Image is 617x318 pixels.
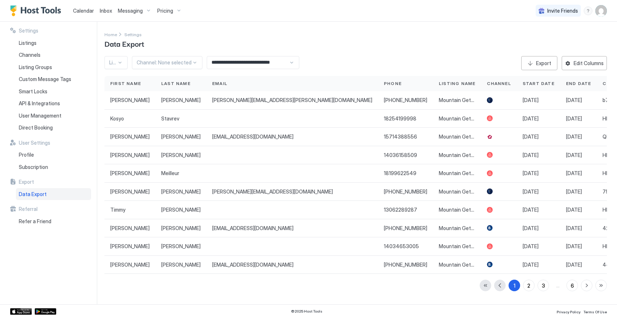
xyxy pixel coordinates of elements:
a: Smart Locks [16,85,91,98]
span: Invite Friends [547,8,578,14]
span: [DATE] [566,170,582,177]
button: 2 [523,280,535,291]
span: [EMAIL_ADDRESS][DOMAIN_NAME] [212,133,293,140]
span: Privacy Policy [557,310,580,314]
a: User Management [16,110,91,122]
a: Channels [16,49,91,61]
span: Meilleur [161,170,179,177]
span: Data Export [104,38,144,49]
span: Home [104,32,117,37]
a: Home [104,30,117,38]
button: Export [521,56,557,70]
div: menu [584,7,592,15]
span: [EMAIL_ADDRESS][DOMAIN_NAME] [212,225,293,232]
div: User profile [595,5,607,17]
span: [PERSON_NAME] [110,262,150,268]
span: [DATE] [523,262,539,268]
span: Mountain Getaway [439,115,475,122]
span: Listing Name [439,80,475,87]
span: [PERSON_NAME][EMAIL_ADDRESS][PERSON_NAME][DOMAIN_NAME] [212,97,372,103]
span: [PERSON_NAME] [161,262,201,268]
span: User Management [19,113,61,119]
span: [DATE] [523,152,539,158]
span: [DATE] [523,133,539,140]
span: Custom Message Tags [19,76,71,82]
div: 6 [571,282,574,289]
span: Pricing [157,8,173,14]
input: Input Field [207,56,289,69]
span: Export [19,179,34,185]
span: [DATE] [523,207,539,213]
span: Mountain Getaway [439,225,475,232]
span: End Date [566,80,591,87]
span: 18199622549 [384,170,416,177]
span: [PHONE_NUMBER] [384,262,427,268]
span: [PHONE_NUMBER] [384,97,427,103]
span: [DATE] [566,207,582,213]
span: Direct Booking [19,124,53,131]
span: [DATE] [566,262,582,268]
span: [PERSON_NAME] [161,225,201,232]
span: 13062289287 [384,207,417,213]
div: 2 [527,282,530,289]
div: Export [536,59,551,67]
span: Mountain Getaway [439,188,475,195]
span: [DATE] [523,243,539,250]
span: Inbox [100,8,112,14]
span: Kosyo [110,115,124,122]
span: Referral [19,206,38,212]
a: Listings [16,37,91,49]
a: Inbox [100,7,112,14]
span: [DATE] [566,243,582,250]
div: 3 [542,282,545,289]
span: [PERSON_NAME] [110,188,150,195]
span: Terms Of Use [583,310,607,314]
span: Listings [19,40,37,46]
span: 14034653005 [384,243,419,250]
span: [PERSON_NAME] [110,225,150,232]
div: Edit Columns [574,59,604,67]
a: Host Tools Logo [10,5,64,16]
span: [PERSON_NAME] [161,207,201,213]
span: Mountain Getaway [439,133,475,140]
span: [DATE] [566,225,582,232]
span: 15714388556 [384,133,417,140]
span: [PERSON_NAME] [110,133,150,140]
span: Mountain Getaway [439,262,475,268]
span: [PERSON_NAME] [110,243,150,250]
a: Calendar [73,7,94,14]
span: [DATE] [566,152,582,158]
span: [DATE] [566,115,582,122]
div: App Store [10,308,32,315]
span: [PERSON_NAME] [110,97,150,103]
button: 1 [509,280,520,291]
span: Channel [487,80,511,87]
span: Mountain Getaway [439,243,475,250]
button: 3 [537,280,549,291]
span: Data Export [19,191,47,198]
span: Messaging [118,8,143,14]
span: [DATE] [523,115,539,122]
span: [DATE] [566,188,582,195]
span: [PHONE_NUMBER] [384,188,427,195]
span: [PERSON_NAME] [110,152,150,158]
span: First Name [110,80,141,87]
span: User Settings [19,140,50,146]
span: [PERSON_NAME] [161,133,201,140]
span: Mountain Getaway [439,207,475,213]
a: Listing Groups [16,61,91,73]
span: [PERSON_NAME] [110,170,150,177]
span: Settings [124,32,142,37]
span: [PERSON_NAME] [161,152,201,158]
span: [DATE] [523,225,539,232]
a: Refer a Friend [16,215,91,228]
span: ... [552,283,564,288]
span: © 2025 Host Tools [291,309,322,314]
span: API & Integrations [19,100,60,107]
span: Channels [19,52,40,58]
span: Calendar [73,8,94,14]
span: Profile [19,152,34,158]
a: Google Play Store [35,308,56,315]
span: [PHONE_NUMBER] [384,225,427,232]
